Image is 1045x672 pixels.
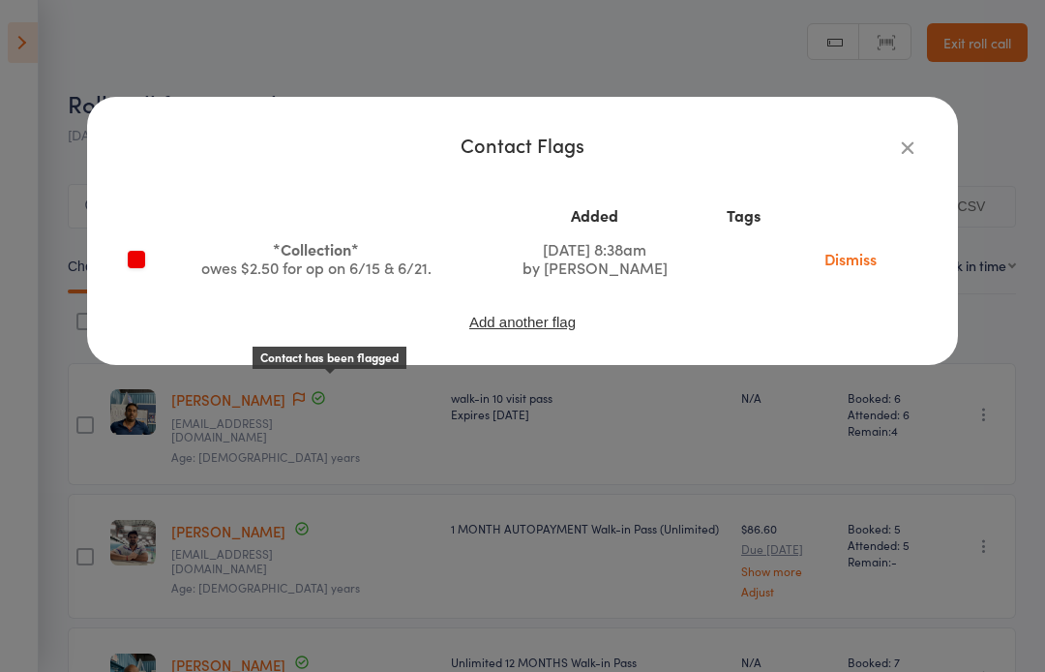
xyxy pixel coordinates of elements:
[126,136,919,154] div: Contact Flags
[706,199,782,232] th: Tags
[810,248,891,269] a: Dismiss this flag
[467,314,578,330] button: Add another flag
[484,232,706,285] td: [DATE] 8:38am by [PERSON_NAME]
[273,238,359,260] span: *Collection*
[253,347,406,369] div: Contact has been flagged
[484,199,706,232] th: Added
[161,259,472,277] div: owes $2.50 for op on 6/15 & 6/21.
